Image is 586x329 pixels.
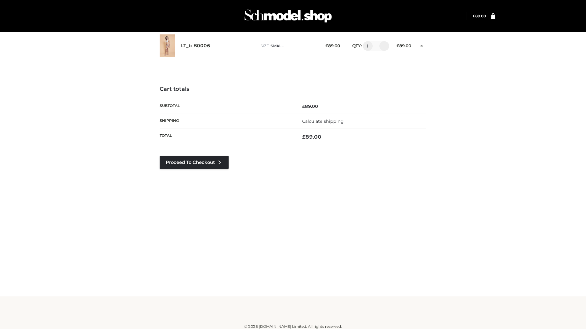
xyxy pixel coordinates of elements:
h4: Cart totals [160,86,426,93]
img: Schmodel Admin 964 [242,4,334,28]
a: Calculate shipping [302,119,344,124]
a: £89.00 [473,14,486,18]
span: £ [302,104,305,109]
p: size : [261,43,316,49]
bdi: 89.00 [325,43,340,48]
bdi: 89.00 [302,134,321,140]
span: £ [473,14,475,18]
bdi: 89.00 [396,43,411,48]
th: Subtotal [160,99,293,114]
span: £ [302,134,306,140]
img: LT_b-B0006 - SMALL [160,34,175,57]
bdi: 89.00 [473,14,486,18]
th: Total [160,129,293,145]
a: LT_b-B0006 [181,43,210,49]
a: Proceed to Checkout [160,156,229,169]
a: Remove this item [417,41,426,49]
bdi: 89.00 [302,104,318,109]
th: Shipping [160,114,293,129]
span: £ [396,43,399,48]
div: QTY: [346,41,387,51]
span: SMALL [271,44,284,48]
span: £ [325,43,328,48]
